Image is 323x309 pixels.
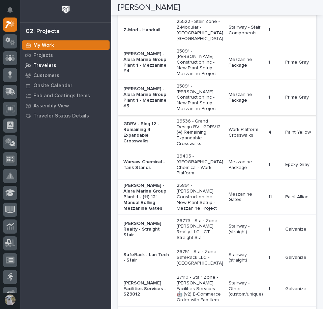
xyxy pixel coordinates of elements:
[123,86,171,109] p: [PERSON_NAME] - Alera Marine Group Plant 1 - Mezzanine #5
[229,159,263,171] p: Mezzanine Package
[229,252,263,264] p: Stairway - (straight)
[268,128,273,135] p: 4
[8,7,17,18] div: Notifications
[229,280,263,297] p: Stairway - Other (custom/unique)
[285,58,310,65] p: Prime Gray
[123,27,171,33] p: Z-Mod - Handrail
[20,101,111,111] a: Assembly View
[20,70,111,80] a: Customers
[268,93,271,100] p: 1
[268,161,271,168] p: 1
[285,285,308,292] p: Galvanize
[3,3,17,17] button: Notifications
[229,224,263,235] p: Stairway - (straight)
[33,83,72,89] p: Onsite Calendar
[229,92,263,103] p: Mezzanine Package
[177,249,223,266] p: 26751 - Stair Zone - SafeRack LLC - [GEOGRAPHIC_DATA]
[33,93,90,99] p: Fab and Coatings Items
[177,19,223,41] p: 25522 - Stair Zone - Z-Modular - [GEOGRAPHIC_DATA] [GEOGRAPHIC_DATA]
[285,93,310,100] p: Prime Gray
[20,60,111,70] a: Travelers
[268,225,271,232] p: 1
[285,128,312,135] p: Paint Yellow
[33,42,54,48] p: My Work
[177,153,223,176] p: 26405 - [GEOGRAPHIC_DATA] Chemical - Work Platform
[229,192,263,203] p: Mezzanine Gates
[3,293,17,307] button: users-avatar
[123,280,171,297] p: [PERSON_NAME] Facilities Services - SZ3812
[177,83,223,112] p: 25891 - [PERSON_NAME] Construction Inc - New Plant Setup - Mezzanine Project
[177,275,223,303] p: 27110 - Stair Zone - [PERSON_NAME] Facilities Services - 🤖 (v2) E-Commerce Order with Fab Item
[268,58,271,65] p: 1
[177,118,223,147] p: 26536 - Grand Design RV - GDRV12 - (4) Remaining Expandable Crosswalks
[285,26,288,33] p: -
[123,221,171,238] p: [PERSON_NAME] Realty - Straight Stair
[285,225,308,232] p: Galvanize
[123,183,171,211] p: [PERSON_NAME] - Alera Marine Group Plant 1 - (11) 12' Manual Rolling Mezzanine Gates
[123,51,171,74] p: [PERSON_NAME] - Alera Marine Group Plant 1 - Mezzanine #4
[33,53,53,59] p: Projects
[123,159,171,171] p: Warsaw Chemical - Tank Stands
[20,40,111,50] a: My Work
[177,183,223,211] p: 25891 - [PERSON_NAME] Construction Inc - New Plant Setup - Mezzanine Project
[33,113,89,119] p: Traveler Status Details
[177,48,223,77] p: 25891 - [PERSON_NAME] Construction Inc - New Plant Setup - Mezzanine Project
[20,111,111,121] a: Traveler Status Details
[285,253,308,261] p: Galvanize
[268,193,273,200] p: 11
[229,127,263,138] p: Work Platform Crosswalks
[26,28,59,35] div: 02. Projects
[20,80,111,91] a: Onsite Calendar
[20,50,111,60] a: Projects
[268,26,271,33] p: 1
[268,253,271,261] p: 1
[229,25,263,36] p: Stairway - Stair Components
[33,63,56,69] p: Travelers
[123,252,171,264] p: SafeRack - Lan Tech - Stair
[118,3,180,12] h2: [PERSON_NAME]
[33,103,69,109] p: Assembly View
[268,285,271,292] p: 1
[33,73,59,79] p: Customers
[285,193,315,200] p: Paint Alliance Blue* (custom)
[229,57,263,68] p: Mezzanine Package
[123,121,171,144] p: GDRV - Bldg 12 - Remaining 4 Expandable Crosswalks
[285,161,311,168] p: Epoxy Gray
[20,91,111,101] a: Fab and Coatings Items
[60,3,72,16] img: Workspace Logo
[177,218,223,241] p: 26773 - Stair Zone - [PERSON_NAME] Realty LLC - CT - Straight Stair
